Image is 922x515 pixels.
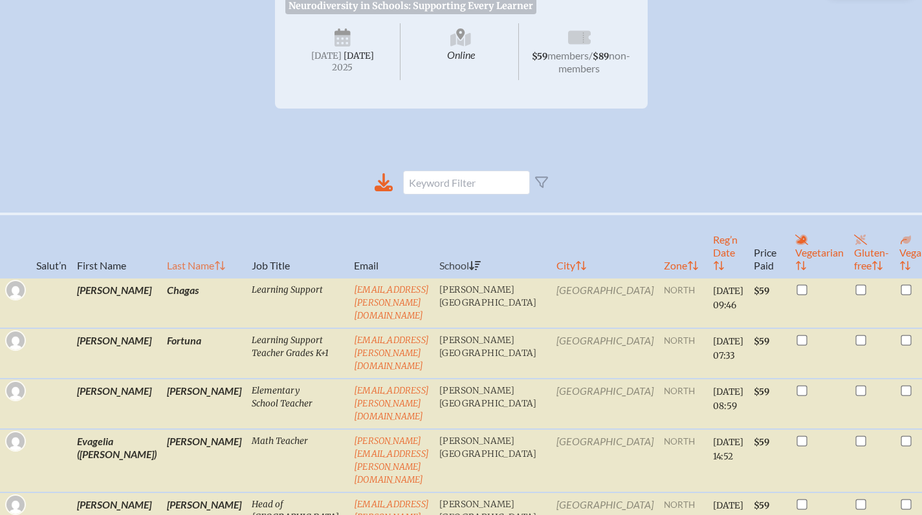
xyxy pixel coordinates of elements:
span: $59 [754,386,769,397]
td: north [659,328,708,379]
th: First Name [72,214,162,278]
td: [GEOGRAPHIC_DATA] [551,328,659,379]
th: Zone [659,214,708,278]
td: north [659,429,708,492]
td: [PERSON_NAME] [162,379,247,429]
th: Gluten-free [849,214,894,278]
th: Job Title [247,214,349,278]
td: Learning Support [247,278,349,328]
span: [DATE] 14:52 [713,437,743,462]
th: Salut’n [31,214,72,278]
span: $59 [754,500,769,511]
td: [PERSON_NAME][GEOGRAPHIC_DATA] [434,379,551,429]
th: Email [349,214,434,278]
img: Gravatar [6,432,25,450]
td: [PERSON_NAME] [72,328,162,379]
td: [PERSON_NAME][GEOGRAPHIC_DATA] [434,278,551,328]
img: Gravatar [6,331,25,350]
span: $59 [532,51,547,62]
td: Math Teacher [247,429,349,492]
th: Last Name [162,214,247,278]
span: [DATE] 09:46 [713,286,743,311]
td: [GEOGRAPHIC_DATA] [551,429,659,492]
span: [DATE] 08:59 [713,386,743,412]
td: [PERSON_NAME] [72,278,162,328]
span: $59 [754,336,769,347]
input: Keyword Filter [403,171,530,194]
th: Price Paid [749,214,790,278]
td: Chagas [162,278,247,328]
td: north [659,379,708,429]
img: Gravatar [6,281,25,299]
span: non-members [558,49,630,74]
th: City [551,214,659,278]
span: 2025 [296,63,390,72]
span: Online [403,23,519,80]
span: [DATE] [311,50,342,61]
span: $59 [754,286,769,297]
a: [PERSON_NAME][EMAIL_ADDRESS][PERSON_NAME][DOMAIN_NAME] [354,436,429,485]
td: Learning Support Teacher Grades K+1 [247,328,349,379]
img: Gravatar [6,382,25,400]
td: [PERSON_NAME] [72,379,162,429]
span: members [547,49,589,61]
span: [DATE] 07:33 [713,336,743,361]
th: Reg’n Date [708,214,749,278]
span: [DATE] [344,50,374,61]
td: Elementary School Teacher [247,379,349,429]
span: / [589,49,593,61]
td: [PERSON_NAME][GEOGRAPHIC_DATA] [434,429,551,492]
td: Fortuna [162,328,247,379]
td: north [659,278,708,328]
a: [EMAIL_ADDRESS][PERSON_NAME][DOMAIN_NAME] [354,335,429,372]
div: Download to CSV [375,173,393,192]
td: Evagelia ([PERSON_NAME]) [72,429,162,492]
img: Gravatar [6,496,25,514]
a: [EMAIL_ADDRESS][PERSON_NAME][DOMAIN_NAME] [354,385,429,422]
td: [GEOGRAPHIC_DATA] [551,278,659,328]
td: [GEOGRAPHIC_DATA] [551,379,659,429]
span: $89 [593,51,609,62]
a: [EMAIL_ADDRESS][PERSON_NAME][DOMAIN_NAME] [354,284,429,321]
th: Vegetarian [790,214,849,278]
td: [PERSON_NAME][GEOGRAPHIC_DATA] [434,328,551,379]
td: [PERSON_NAME] [162,429,247,492]
span: $59 [754,437,769,448]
